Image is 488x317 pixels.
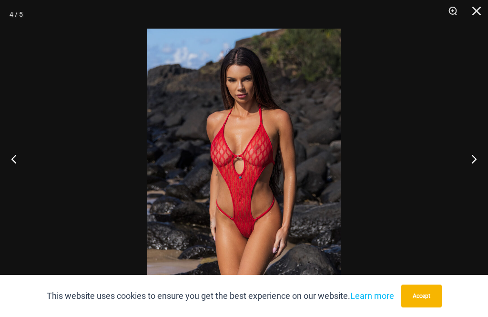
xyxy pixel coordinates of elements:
button: Next [452,135,488,183]
a: Learn more [350,291,394,301]
div: 4 / 5 [10,7,23,21]
p: This website uses cookies to ensure you get the best experience on our website. [47,289,394,303]
button: Accept [401,285,442,307]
